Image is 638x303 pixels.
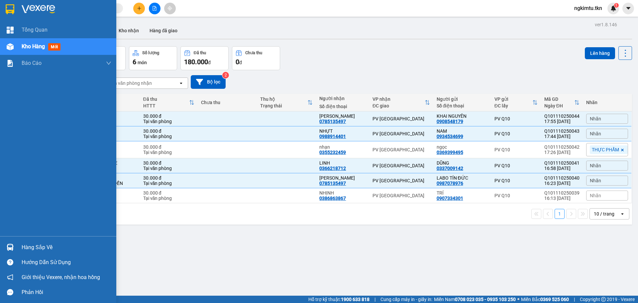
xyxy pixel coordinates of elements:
span: down [106,61,111,66]
div: PV Q10 [494,131,538,136]
div: Q101110250042 [544,144,580,150]
div: 0366218712 [319,166,346,171]
strong: 0708 023 035 - 0935 103 250 [455,297,516,302]
span: THỰC PHẨM [592,147,619,153]
span: aim [167,6,172,11]
div: 30.000 đ [143,144,194,150]
div: 16:58 [DATE] [544,166,580,171]
div: Trạng thái [260,103,307,108]
button: Hàng đã giao [144,23,183,39]
div: Tại văn phòng [143,150,194,155]
div: Tại văn phòng [143,119,194,124]
div: PV [GEOGRAPHIC_DATA] [372,147,430,152]
div: HTTT [143,103,189,108]
span: Nhãn [590,193,601,198]
span: món [138,60,147,65]
span: 180.000 [184,58,208,66]
div: NAM [437,128,488,134]
span: 6 [133,58,136,66]
div: Số lượng [142,51,159,55]
div: Số điện thoại [319,104,366,109]
div: Phản hồi [22,287,111,297]
div: NHỰT [319,128,366,134]
div: Đã thu [143,96,189,102]
div: 0355232459 [319,150,346,155]
span: Giới thiệu Vexere, nhận hoa hồng [22,273,100,281]
div: 0988914401 [319,134,346,139]
div: Mã GD [544,96,574,102]
span: 1 [615,3,617,8]
span: notification [7,274,13,280]
span: mới [48,43,60,51]
span: Miền Nam [434,296,516,303]
span: Nhãn [590,178,601,183]
button: caret-down [622,3,634,14]
div: Người gửi [437,96,488,102]
div: 0934534699 [437,134,463,139]
span: caret-down [625,5,631,11]
strong: 0369 525 060 [540,297,569,302]
div: 30.000 đ [143,160,194,166]
div: Tại văn phòng [143,196,194,201]
div: 0785135497 [319,119,346,124]
button: aim [164,3,176,14]
img: warehouse-icon [7,43,14,50]
div: Chưa thu [201,100,254,105]
span: Báo cáo [22,59,42,67]
img: warehouse-icon [7,244,14,251]
div: Q101110250039 [544,190,580,196]
span: đ [239,60,242,65]
div: nhạn [319,144,366,150]
span: Hỗ trợ kỹ thuật: [308,296,370,303]
span: file-add [152,6,157,11]
span: Miền Bắc [521,296,569,303]
span: | [374,296,375,303]
div: 17:55 [DATE] [544,119,580,124]
div: Chọn văn phòng nhận [106,80,152,86]
div: PV [GEOGRAPHIC_DATA] [372,178,430,183]
div: Đã thu [194,51,206,55]
div: PV [GEOGRAPHIC_DATA] [372,131,430,136]
div: PV Q10 [494,178,538,183]
div: 0386863867 [319,196,346,201]
div: PV Q10 [494,163,538,168]
span: Nhãn [590,131,601,136]
div: Q101110250041 [544,160,580,166]
svg: open [620,211,625,217]
sup: 2 [222,72,229,78]
div: ver 1.8.146 [595,21,617,28]
span: Nhãn [590,116,601,121]
div: 0337009142 [437,166,463,171]
div: TRÍ [437,190,488,196]
button: Bộ lọc [191,75,226,89]
div: 30.000 đ [143,113,194,119]
div: 17:44 [DATE] [544,134,580,139]
div: Hướng dẫn sử dụng [22,257,111,267]
button: Số lượng6món [129,46,177,70]
img: dashboard-icon [7,27,14,34]
div: DŨNG [437,160,488,166]
svg: open [178,80,184,86]
th: Toggle SortBy [541,94,583,111]
strong: 1900 633 818 [341,297,370,302]
div: PV Q10 [494,147,538,152]
th: Toggle SortBy [491,94,541,111]
span: message [7,289,13,295]
div: Thu hộ [260,96,307,102]
div: hồng phước [319,175,366,181]
div: ngọc [437,144,488,150]
div: 16:13 [DATE] [544,196,580,201]
span: ⚪️ [517,298,519,301]
span: Kho hàng [22,43,45,50]
div: 0785135497 [319,181,346,186]
sup: 1 [614,3,619,8]
div: 16:23 [DATE] [544,181,580,186]
div: 0907334301 [437,196,463,201]
th: Toggle SortBy [257,94,316,111]
img: icon-new-feature [610,5,616,11]
div: PV [GEOGRAPHIC_DATA] [372,163,430,168]
div: 30.000 đ [143,175,194,181]
div: 17:26 [DATE] [544,150,580,155]
span: 0 [236,58,239,66]
div: 0908548179 [437,119,463,124]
